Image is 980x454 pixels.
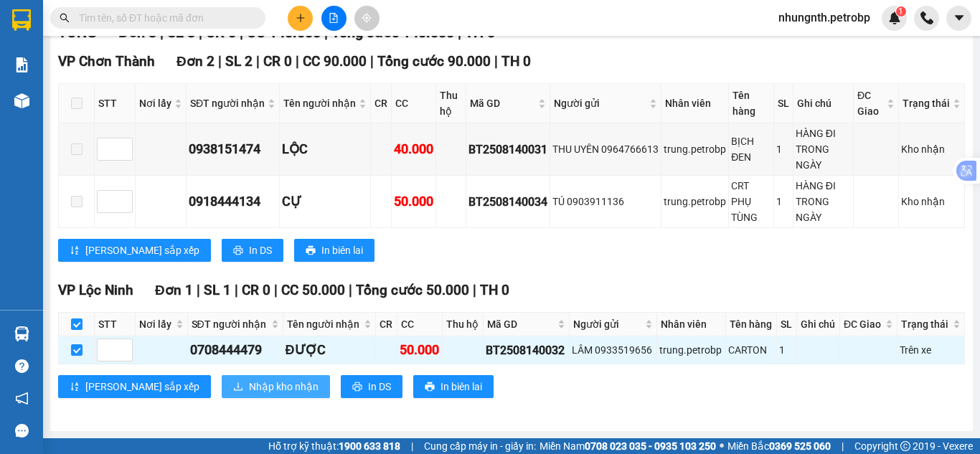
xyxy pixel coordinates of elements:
[842,438,844,454] span: |
[95,313,136,336] th: STT
[235,282,238,298] span: |
[58,282,133,298] span: VP Lộc Ninh
[554,95,646,111] span: Người gửi
[920,11,933,24] img: phone-icon
[197,282,200,298] span: |
[657,313,726,336] th: Nhân viên
[400,340,440,360] div: 50.000
[352,382,362,393] span: printer
[15,424,29,438] span: message
[468,193,547,211] div: BT2508140034
[901,316,950,332] span: Trạng thái
[296,53,299,70] span: |
[900,342,962,358] div: Trên xe
[953,11,966,24] span: caret-down
[573,316,642,332] span: Người gửi
[341,375,402,398] button: printerIn DS
[729,84,773,123] th: Tên hàng
[70,245,80,257] span: sort-ascending
[139,95,171,111] span: Nơi lấy
[796,126,851,173] div: HÀNG ĐI TRONG NGÀY
[793,84,854,123] th: Ghi chú
[394,191,433,212] div: 50.000
[661,84,729,123] th: Nhân viên
[189,191,277,212] div: 0918444134
[321,6,347,31] button: file-add
[233,382,243,393] span: download
[281,282,345,298] span: CC 50.000
[857,88,884,119] span: ĐC Giao
[424,438,536,454] span: Cung cấp máy in - giấy in:
[470,95,535,111] span: Mã GD
[540,438,716,454] span: Miền Nam
[189,139,277,159] div: 0938151474
[79,10,248,26] input: Tìm tên, số ĐT hoặc mã đơn
[242,282,270,298] span: CR 0
[377,53,491,70] span: Tổng cước 90.000
[394,139,433,159] div: 40.000
[222,375,330,398] button: downloadNhập kho nhận
[501,53,531,70] span: TH 0
[659,342,723,358] div: trung.petrobp
[767,9,882,27] span: nhungnth.petrobp
[468,141,547,159] div: BT2508140031
[354,6,380,31] button: aim
[282,191,368,212] div: CỰ
[494,53,498,70] span: |
[946,6,971,31] button: caret-down
[392,84,436,123] th: CC
[187,123,280,176] td: 0938151474
[487,316,555,332] span: Mã GD
[779,342,794,358] div: 1
[287,316,362,332] span: Tên người nhận
[190,95,265,111] span: SĐT người nhận
[720,443,724,449] span: ⚪️
[552,194,659,209] div: TÚ 0903911136
[274,282,278,298] span: |
[283,336,377,364] td: ĐƯỢC
[362,13,372,23] span: aim
[440,379,482,394] span: In biên lai
[268,438,400,454] span: Hỗ trợ kỹ thuật:
[901,194,962,209] div: Kho nhận
[731,133,771,165] div: BỊCH ĐEN
[282,139,368,159] div: LỘC
[249,379,319,394] span: Nhập kho nhận
[188,336,283,364] td: 0708444479
[70,382,80,393] span: sort-ascending
[844,316,882,332] span: ĐC Giao
[288,6,313,31] button: plus
[14,93,29,108] img: warehouse-icon
[303,53,367,70] span: CC 90.000
[552,141,659,157] div: THU UYÊN 0964766613
[368,379,391,394] span: In DS
[466,176,550,228] td: BT2508140034
[797,313,840,336] th: Ghi chú
[192,316,268,332] span: SĐT người nhận
[413,375,494,398] button: printerIn biên lai
[14,326,29,341] img: warehouse-icon
[60,13,70,23] span: search
[731,178,771,225] div: CRT PHỤ TÙNG
[425,382,435,393] span: printer
[321,242,363,258] span: In biên lai
[15,392,29,405] span: notification
[896,6,906,16] sup: 1
[664,194,726,209] div: trung.petrobp
[85,242,199,258] span: [PERSON_NAME] sắp xếp
[796,178,851,225] div: HÀNG ĐI TRONG NGÀY
[776,194,791,209] div: 1
[95,84,136,123] th: STT
[329,13,339,23] span: file-add
[436,84,466,123] th: Thu hộ
[443,313,484,336] th: Thu hộ
[397,313,443,336] th: CC
[480,282,509,298] span: TH 0
[466,123,550,176] td: BT2508140031
[769,440,831,452] strong: 0369 525 060
[187,176,280,228] td: 0918444134
[473,282,476,298] span: |
[376,313,397,336] th: CR
[903,95,950,111] span: Trạng thái
[190,340,281,360] div: 0708444479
